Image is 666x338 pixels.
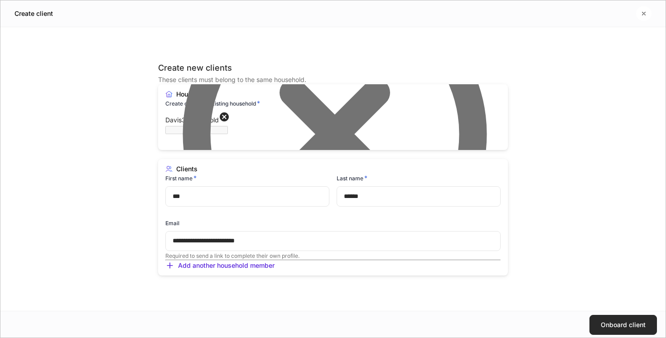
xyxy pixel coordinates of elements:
div: These clients must belong to the same household. [158,73,508,84]
h6: First name [165,174,197,183]
div: Onboard client [601,322,646,328]
div: Create new clients [158,63,508,73]
h6: Create or add to existing household [165,99,260,108]
button: Add another household member [165,261,275,270]
h5: Create client [14,9,53,18]
p: Required to send a link to complete their own profile. [165,252,501,260]
button: Onboard client [589,315,657,335]
h6: Last name [337,174,367,183]
h6: Email [165,219,179,227]
div: Davis3 Household [165,111,501,125]
span: Davis3 Household [165,116,219,124]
